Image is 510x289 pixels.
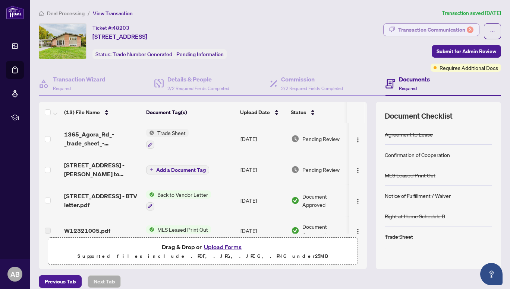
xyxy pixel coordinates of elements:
[432,45,501,58] button: Submit for Admin Review
[355,228,361,234] img: Logo
[281,86,343,91] span: 2/2 Required Fields Completed
[6,6,24,19] img: logo
[146,129,189,149] button: Status IconTrade Sheet
[64,226,110,235] span: W12321005.pdf
[385,192,451,200] div: Notice of Fulfillment / Waiver
[39,275,82,288] button: Previous Tab
[154,190,211,199] span: Back to Vendor Letter
[156,167,206,173] span: Add a Document Tag
[53,75,106,84] h4: Transaction Wizard
[146,166,209,174] button: Add a Document Tag
[385,151,450,159] div: Confirmation of Cooperation
[64,192,140,209] span: [STREET_ADDRESS] - BTV letter.pdf
[48,238,358,265] span: Drag & Drop orUpload FormsSupported files include .PDF, .JPG, .JPEG, .PNG under25MB
[237,123,288,155] td: [DATE]
[291,108,306,116] span: Status
[64,130,140,148] span: 1365_Agora_Rd_-_trade_sheet_-_Alexandra_to_review.pdf
[355,137,361,143] img: Logo
[146,165,209,174] button: Add a Document Tag
[240,108,270,116] span: Upload Date
[352,195,364,206] button: Logo
[149,168,153,171] span: plus
[467,26,473,33] div: 3
[53,86,71,91] span: Required
[47,10,85,17] span: Deal Processing
[39,11,44,16] span: home
[146,225,211,234] button: Status IconMLS Leased Print Out
[237,216,288,245] td: [DATE]
[302,166,340,174] span: Pending Review
[143,102,237,123] th: Document Tag(s)
[385,232,413,241] div: Trade Sheet
[39,24,86,59] img: IMG-W12321005_1.jpg
[92,49,227,59] div: Status:
[440,64,498,72] span: Requires Additional Docs
[399,75,430,84] h4: Documents
[167,86,229,91] span: 2/2 Required Fields Completed
[385,111,453,121] span: Document Checklist
[61,102,143,123] th: (13) File Name
[146,225,154,234] img: Status Icon
[10,269,20,279] span: AB
[146,129,154,137] img: Status Icon
[352,133,364,145] button: Logo
[45,276,76,288] span: Previous Tab
[302,135,340,143] span: Pending Review
[162,242,244,252] span: Drag & Drop or
[437,45,496,57] span: Submit for Admin Review
[154,225,211,234] span: MLS Leased Print Out
[64,108,100,116] span: (13) File Name
[113,25,129,31] span: 48203
[355,198,361,204] img: Logo
[237,155,288,184] td: [DATE]
[442,9,501,17] article: Transaction saved [DATE]
[92,23,129,32] div: Ticket #:
[92,32,147,41] span: [STREET_ADDRESS]
[385,130,433,138] div: Agreement to Lease
[291,135,299,143] img: Document Status
[146,190,154,199] img: Status Icon
[88,9,90,17] li: /
[385,212,445,220] div: Right at Home Schedule B
[291,166,299,174] img: Document Status
[154,129,189,137] span: Trade Sheet
[399,86,417,91] span: Required
[385,171,435,179] div: MLS Leased Print Out
[237,184,288,216] td: [DATE]
[291,227,299,235] img: Document Status
[490,29,495,34] span: ellipsis
[64,161,140,179] span: [STREET_ADDRESS] - [PERSON_NAME] to review.pdf
[383,23,479,36] button: Transaction Communication3
[53,252,353,261] p: Supported files include .PDF, .JPG, .JPEG, .PNG under 25 MB
[291,196,299,205] img: Document Status
[352,225,364,237] button: Logo
[355,167,361,173] img: Logo
[352,164,364,176] button: Logo
[146,190,211,211] button: Status IconBack to Vendor Letter
[202,242,244,252] button: Upload Forms
[88,275,121,288] button: Next Tab
[113,51,224,58] span: Trade Number Generated - Pending Information
[281,75,343,84] h4: Commission
[167,75,229,84] h4: Details & People
[93,10,133,17] span: View Transaction
[237,102,288,123] th: Upload Date
[302,192,349,209] span: Document Approved
[398,24,473,36] div: Transaction Communication
[302,222,349,239] span: Document Approved
[480,263,503,285] button: Open asap
[288,102,351,123] th: Status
